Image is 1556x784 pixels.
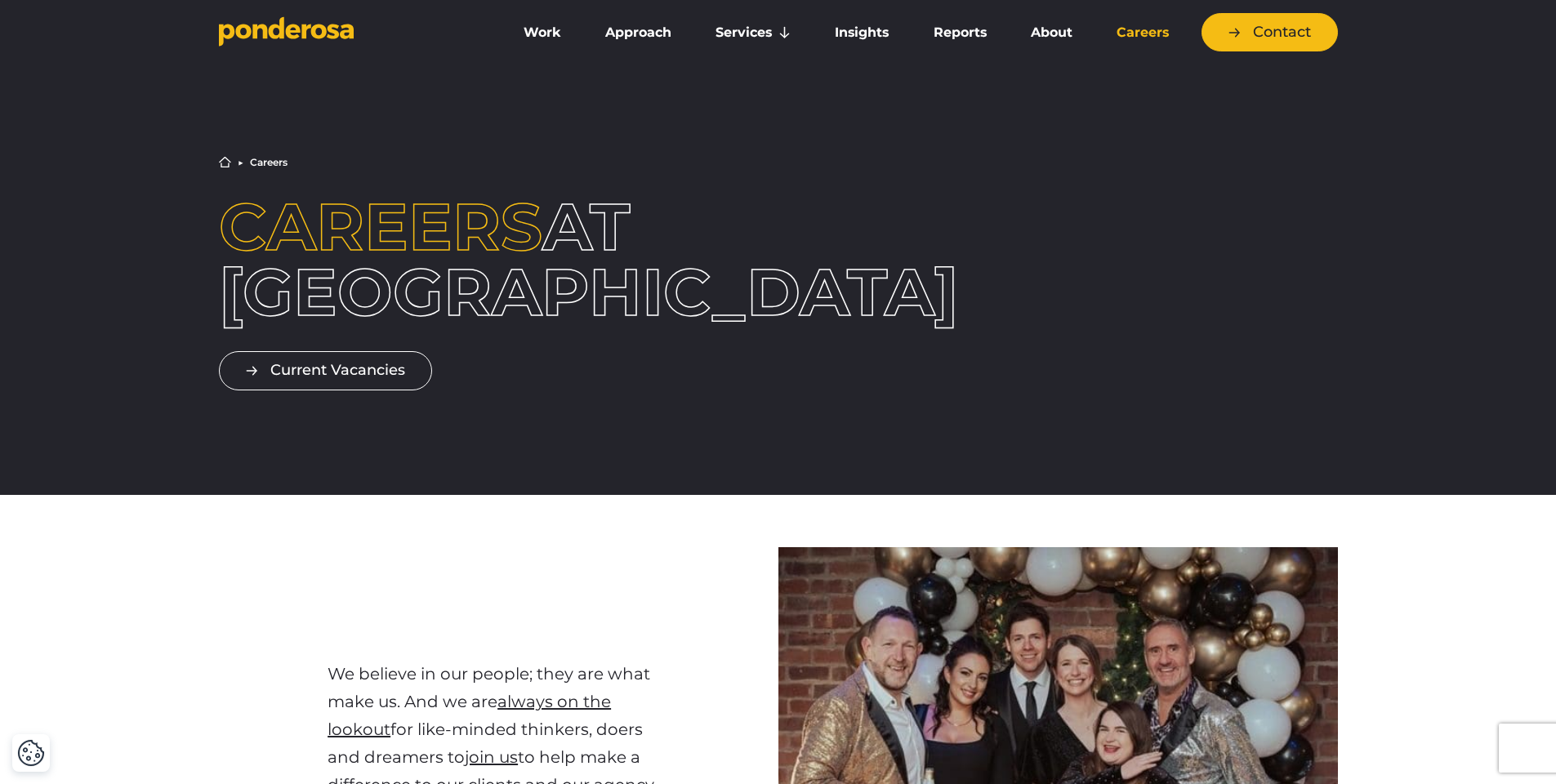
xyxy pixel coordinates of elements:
[219,156,231,168] a: Home
[219,194,671,325] h1: at [GEOGRAPHIC_DATA]
[1098,16,1188,50] a: Careers
[238,158,243,167] li: ▶︎
[915,16,1005,50] a: Reports
[1012,16,1091,50] a: About
[219,351,432,390] a: Current Vacancies
[465,747,518,767] a: join us
[586,16,690,50] a: Approach
[17,739,45,767] button: Cookie Settings
[250,158,288,167] li: Careers
[1202,13,1338,51] a: Contact
[505,16,580,50] a: Work
[219,187,542,266] span: Careers
[816,16,907,50] a: Insights
[219,16,480,49] a: Go to homepage
[697,16,809,50] a: Services
[17,739,45,767] img: Revisit consent button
